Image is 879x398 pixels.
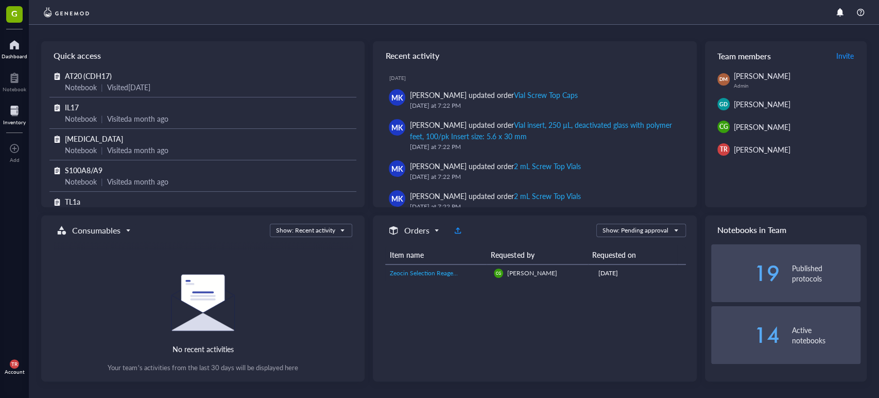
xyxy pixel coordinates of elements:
span: TR [719,145,727,154]
div: [DATE] at 7:22 PM [409,142,680,152]
span: DM [719,76,728,83]
span: [PERSON_NAME] [734,122,790,132]
div: Visited [DATE] [107,81,150,93]
div: [PERSON_NAME] updated order [409,89,577,101]
div: Vial insert, 250 µL, deactivated glass with polymer feet, 100/pk Insert size: 5.6 x 30 mm [409,120,672,141]
div: Notebook [65,176,97,187]
span: GD [719,100,728,108]
div: Show: Pending approval [602,226,668,235]
span: [PERSON_NAME] [734,71,790,81]
div: Published protocols [792,263,860,284]
span: IL17 [65,102,79,112]
div: Visited a month ago [107,176,168,187]
div: No recent activities [173,343,234,355]
span: TL1a [65,196,80,207]
a: MK[PERSON_NAME] updated order2 mL Screw Top Vials[DATE] at 7:22 PM [381,186,688,216]
div: Visited a month ago [107,144,168,156]
div: 2 mL Screw Top Vials [514,191,581,201]
a: MK[PERSON_NAME] updated orderVial Screw Top Caps[DATE] at 7:22 PM [381,85,688,115]
span: [MEDICAL_DATA] [65,134,123,144]
div: [DATE] [598,269,682,278]
div: [PERSON_NAME] updated order [409,119,680,142]
div: Notebook [65,144,97,156]
div: [DATE] at 7:22 PM [409,101,680,111]
th: Requested on [588,245,677,264]
span: AT20 (CDH17) [65,71,112,81]
th: Item name [385,245,487,264]
div: | [101,176,103,187]
div: Account [5,369,25,375]
div: Recent activity [373,41,696,70]
div: Notebook [3,86,26,92]
span: CG [719,122,728,131]
div: Vial Screw Top Caps [514,90,578,100]
div: Notebook [65,113,97,124]
a: MK[PERSON_NAME] updated order2 mL Screw Top Vials[DATE] at 7:22 PM [381,156,688,186]
span: MK [391,163,403,174]
div: 19 [711,265,780,281]
div: [PERSON_NAME] updated order [409,160,580,172]
div: | [101,81,103,93]
a: Dashboard [2,37,27,59]
a: Notebook [3,70,26,92]
div: 2 mL Screw Top Vials [514,161,581,171]
div: Notebook [65,81,97,93]
span: [PERSON_NAME] [507,269,557,277]
div: Show: Recent activity [276,226,335,235]
div: Team members [705,41,867,70]
div: [DATE] at 7:22 PM [409,172,680,182]
span: [PERSON_NAME] [734,99,790,109]
div: Notebooks in Team [705,215,867,244]
div: [PERSON_NAME] updated order [409,190,580,202]
div: Dashboard [2,53,27,59]
div: Quick access [41,41,365,70]
span: CG [496,271,501,276]
span: G [11,7,18,20]
span: Invite [836,51,854,61]
span: MK [391,92,403,103]
div: 14 [711,327,780,343]
span: MK [391,122,403,133]
div: [DATE] [389,75,688,81]
button: Invite [836,47,854,64]
a: MK[PERSON_NAME] updated orderVial insert, 250 µL, deactivated glass with polymer feet, 100/pk Ins... [381,115,688,156]
div: | [101,113,103,124]
span: S100A8/A9 [65,165,102,175]
div: | [101,144,103,156]
a: Inventory [3,103,26,125]
img: genemod-logo [41,6,92,19]
span: [PERSON_NAME] [734,144,790,155]
div: Visited a month ago [107,113,168,124]
div: Add [10,157,20,163]
img: Empty state [171,274,235,331]
h5: Orders [404,224,429,237]
span: TR [11,361,18,367]
div: Active notebooks [792,325,860,345]
span: Zeocin Selection Reagent [389,269,458,277]
h5: Consumables [72,224,120,237]
th: Requested by [487,245,588,264]
div: Inventory [3,119,26,125]
a: Zeocin Selection Reagent [389,269,486,278]
div: Admin [734,82,860,89]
